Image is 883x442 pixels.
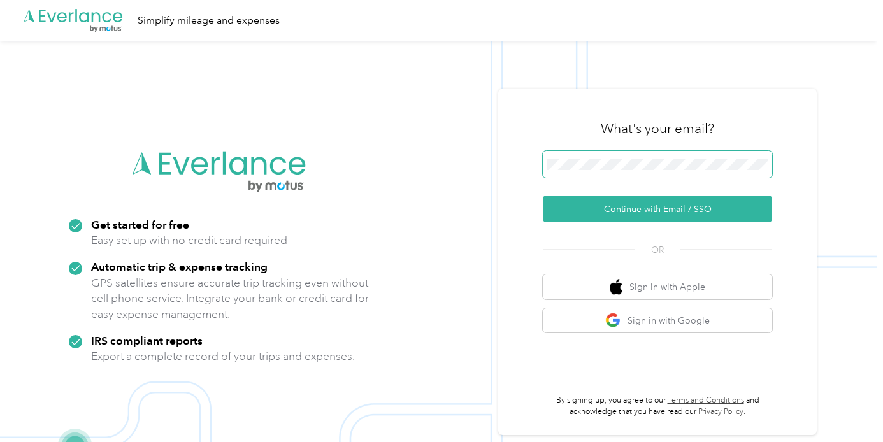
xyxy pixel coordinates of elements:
[543,308,772,333] button: google logoSign in with Google
[543,274,772,299] button: apple logoSign in with Apple
[91,232,287,248] p: Easy set up with no credit card required
[668,396,744,405] a: Terms and Conditions
[91,275,370,322] p: GPS satellites ensure accurate trip tracking even without cell phone service. Integrate your bank...
[543,196,772,222] button: Continue with Email / SSO
[543,395,772,417] p: By signing up, you agree to our and acknowledge that you have read our .
[635,243,680,257] span: OR
[601,120,714,138] h3: What's your email?
[605,313,621,329] img: google logo
[91,218,189,231] strong: Get started for free
[91,260,268,273] strong: Automatic trip & expense tracking
[91,348,355,364] p: Export a complete record of your trips and expenses.
[91,334,203,347] strong: IRS compliant reports
[610,279,622,295] img: apple logo
[698,407,743,417] a: Privacy Policy
[138,13,280,29] div: Simplify mileage and expenses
